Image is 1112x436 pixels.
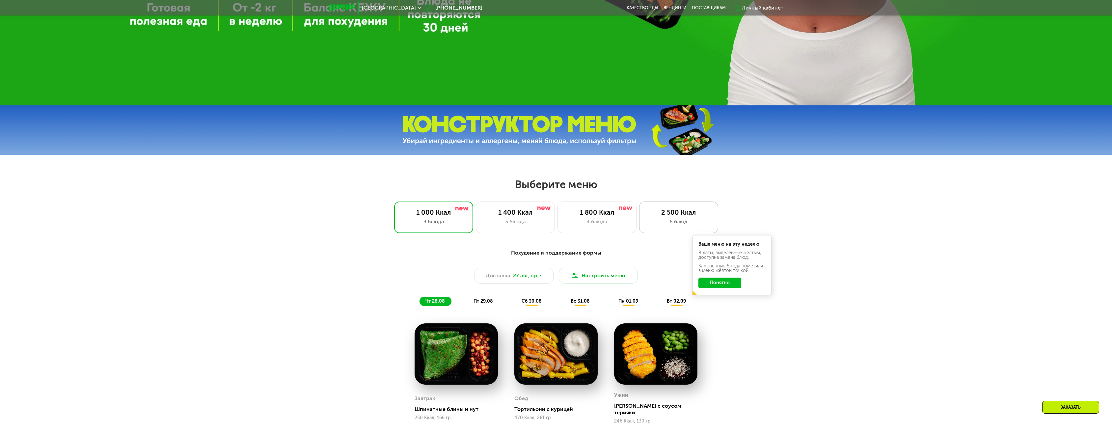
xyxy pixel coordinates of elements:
div: 3 блюда [401,218,466,226]
span: пн 01.09 [618,298,638,304]
div: 3 блюда [483,218,548,226]
div: Похудение и поддержание формы [361,249,751,257]
h2: Выберите меню [21,178,1091,191]
div: Ужин [614,390,628,400]
div: 246 Ккал, 130 гр [614,419,697,424]
a: Качество еды [627,5,658,11]
div: Завтрак [415,394,435,403]
a: Вендинги [664,5,687,11]
div: 6 блюд [646,218,711,226]
div: 1 000 Ккал [401,208,466,216]
span: сб 30.08 [522,298,542,304]
span: 27 авг, ср [513,272,537,280]
div: Шпинатные блины и нут [415,406,503,413]
div: Заказать [1042,401,1099,414]
div: Обед [514,394,528,403]
div: Заменённые блюда пометили в меню жёлтой точкой. [698,264,766,273]
div: [PERSON_NAME] с соусом терияки [614,403,703,416]
a: [PHONE_NUMBER] [425,4,482,12]
button: Настроить меню [559,268,638,284]
div: 1 800 Ккал [564,208,630,216]
span: вт 02.09 [667,298,686,304]
div: 4 блюда [564,218,630,226]
div: Тортильони с курицей [514,406,603,413]
div: 470 Ккал, 261 гр [514,415,598,421]
div: 1 400 Ккал [483,208,548,216]
div: Личный кабинет [742,4,783,12]
div: 250 Ккал, 166 гр [415,415,498,421]
div: В даты, выделенные желтым, доступна замена блюд. [698,251,766,260]
div: Ваше меню на эту неделю [698,242,766,247]
div: 2 500 Ккал [646,208,711,216]
span: вс 31.08 [571,298,590,304]
span: [GEOGRAPHIC_DATA] [362,5,416,11]
span: Доставка: [486,272,512,280]
span: чт 28.08 [425,298,445,304]
button: Понятно [698,278,741,288]
div: поставщикам [692,5,726,11]
span: пт 29.08 [474,298,493,304]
